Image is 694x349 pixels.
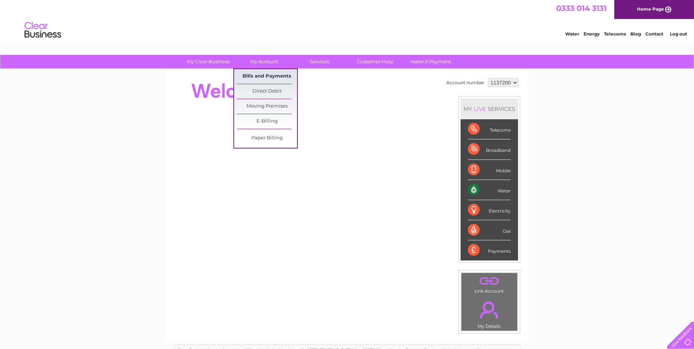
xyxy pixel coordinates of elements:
[468,240,511,260] div: Payments
[645,31,663,37] a: Contact
[461,295,518,331] td: My Details
[178,55,239,68] a: My Clear Business
[604,31,626,37] a: Telecoms
[444,76,486,89] td: Account number
[468,180,511,200] div: Water
[468,200,511,220] div: Electricity
[463,297,515,323] a: .
[472,105,488,112] div: LIVE
[468,119,511,139] div: Telecoms
[463,275,515,288] a: .
[237,114,297,129] a: E-Billing
[670,31,687,37] a: Log out
[630,31,641,37] a: Blog
[556,4,607,13] a: 0333 014 3131
[468,220,511,240] div: Gas
[468,139,511,160] div: Broadband
[401,55,461,68] a: Make A Payment
[584,31,600,37] a: Energy
[565,31,579,37] a: Water
[289,55,350,68] a: Services
[237,99,297,114] a: Moving Premises
[345,55,405,68] a: Customer Help
[468,160,511,180] div: Mobile
[237,131,297,146] a: Paper Billing
[461,98,518,119] div: MY SERVICES
[175,4,520,35] div: Clear Business is a trading name of Verastar Limited (registered in [GEOGRAPHIC_DATA] No. 3667643...
[237,69,297,84] a: Bills and Payments
[461,273,518,296] td: Link Account
[24,19,61,41] img: logo.png
[234,55,294,68] a: My Account
[237,84,297,99] a: Direct Debit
